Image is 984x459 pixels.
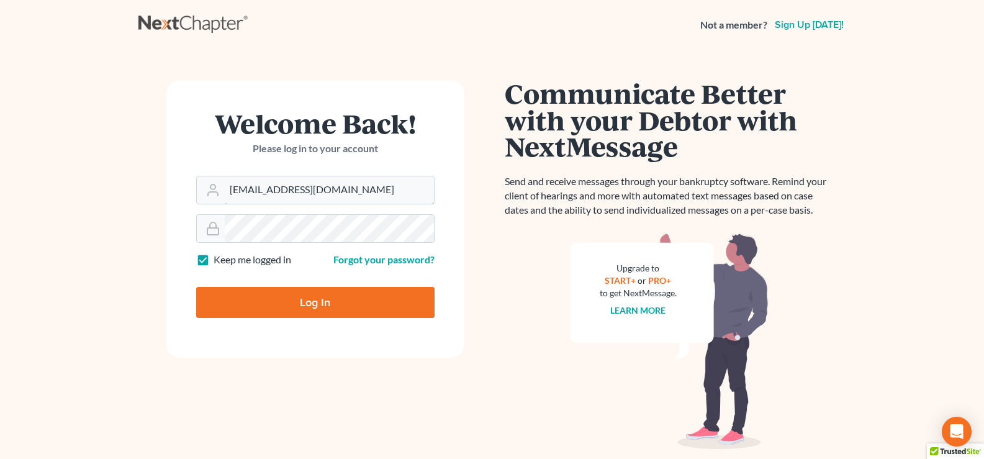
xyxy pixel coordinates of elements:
[570,232,769,450] img: nextmessage_bg-59042aed3d76b12b5cd301f8e5b87938c9018125f34e5fa2b7a6b67550977c72.svg
[214,253,291,267] label: Keep me logged in
[196,142,435,156] p: Please log in to your account
[600,287,677,299] div: to get NextMessage.
[772,20,846,30] a: Sign up [DATE]!
[196,110,435,137] h1: Welcome Back!
[505,175,834,217] p: Send and receive messages through your bankruptcy software. Remind your client of hearings and mo...
[333,253,435,265] a: Forgot your password?
[648,275,671,286] a: PRO+
[610,305,666,316] a: Learn more
[605,275,636,286] a: START+
[600,262,677,275] div: Upgrade to
[196,287,435,318] input: Log In
[638,275,646,286] span: or
[505,80,834,160] h1: Communicate Better with your Debtor with NextMessage
[942,417,972,447] div: Open Intercom Messenger
[225,176,434,204] input: Email Address
[700,18,767,32] strong: Not a member?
